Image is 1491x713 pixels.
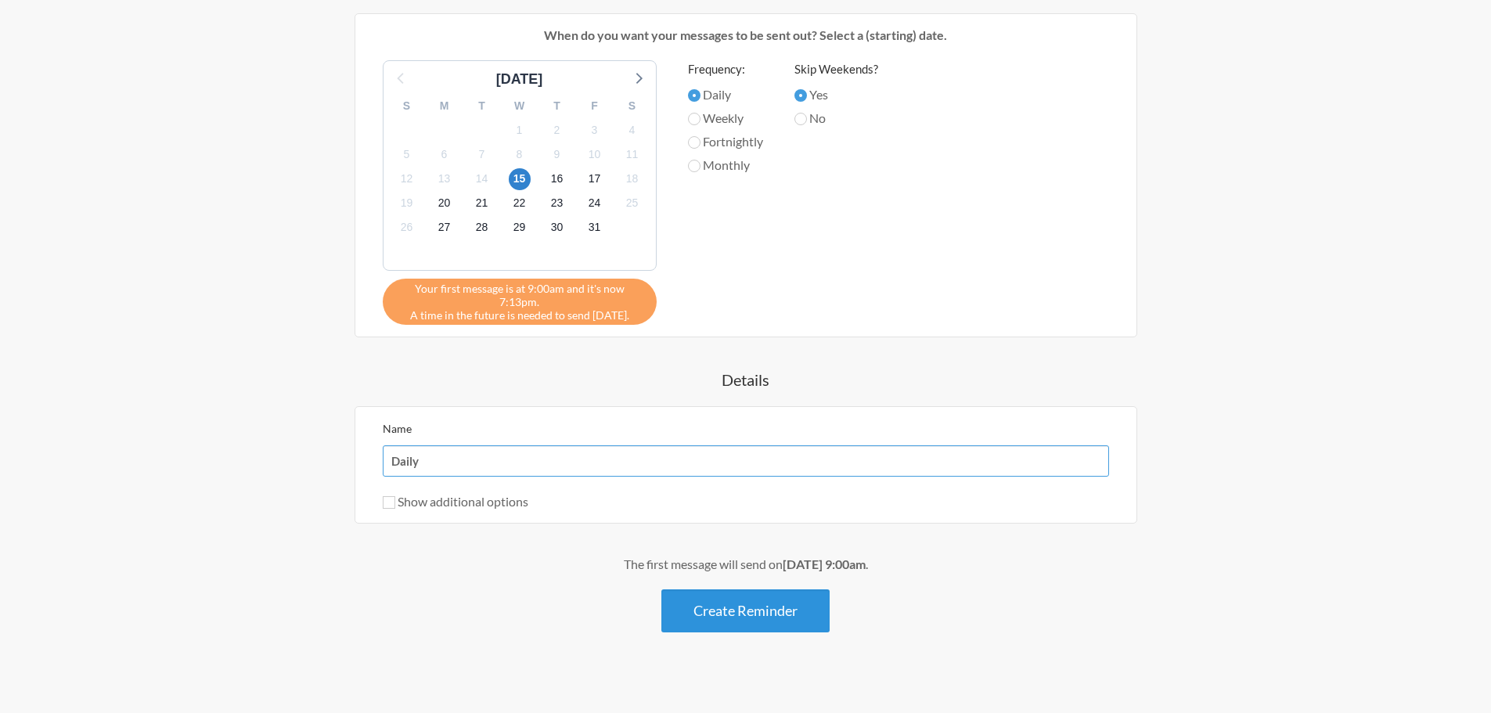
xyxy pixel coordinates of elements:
label: Name [383,422,412,435]
div: S [388,94,426,118]
strong: [DATE] 9:00am [783,556,866,571]
span: Monday, November 3, 2025 [584,119,606,141]
span: Sunday, November 16, 2025 [546,168,568,190]
span: Monday, November 10, 2025 [584,143,606,165]
span: Wednesday, November 19, 2025 [396,193,418,214]
div: S [614,94,651,118]
label: Weekly [688,109,763,128]
span: Sunday, November 2, 2025 [546,119,568,141]
span: Saturday, November 22, 2025 [509,193,531,214]
input: No [794,113,807,125]
span: Tuesday, November 11, 2025 [621,143,643,165]
span: Monday, December 1, 2025 [584,217,606,239]
span: Wednesday, November 5, 2025 [396,143,418,165]
span: Saturday, November 8, 2025 [509,143,531,165]
span: Thursday, November 20, 2025 [434,193,456,214]
span: Monday, November 24, 2025 [584,193,606,214]
div: F [576,94,614,118]
div: T [538,94,576,118]
div: T [463,94,501,118]
span: Friday, November 28, 2025 [471,217,493,239]
input: Show additional options [383,496,395,509]
input: Weekly [688,113,700,125]
span: Saturday, November 15, 2025 [509,168,531,190]
span: Friday, November 21, 2025 [471,193,493,214]
input: Yes [794,89,807,102]
span: Wednesday, November 26, 2025 [396,217,418,239]
label: Monthly [688,156,763,175]
p: When do you want your messages to be sent out? Select a (starting) date. [367,26,1125,45]
input: Daily [688,89,700,102]
label: No [794,109,878,128]
input: Monthly [688,160,700,172]
label: Fortnightly [688,132,763,151]
span: Tuesday, November 4, 2025 [621,119,643,141]
div: W [501,94,538,118]
label: Frequency: [688,60,763,78]
label: Skip Weekends? [794,60,878,78]
div: The first message will send on . [292,555,1200,574]
button: Create Reminder [661,589,830,632]
div: A time in the future is needed to send [DATE]. [383,279,657,325]
span: Friday, November 7, 2025 [471,143,493,165]
div: [DATE] [490,69,549,90]
span: Your first message is at 9:00am and it's now 7:13pm. [394,282,645,308]
label: Show additional options [383,494,528,509]
label: Daily [688,85,763,104]
span: Thursday, November 27, 2025 [434,217,456,239]
div: M [426,94,463,118]
span: Saturday, November 1, 2025 [509,119,531,141]
span: Tuesday, November 25, 2025 [621,193,643,214]
span: Monday, November 17, 2025 [584,168,606,190]
label: Yes [794,85,878,104]
span: Friday, November 14, 2025 [471,168,493,190]
span: Sunday, November 23, 2025 [546,193,568,214]
span: Saturday, November 29, 2025 [509,217,531,239]
input: We suggest a 2 to 4 word name [383,445,1109,477]
span: Thursday, November 13, 2025 [434,168,456,190]
h4: Details [292,369,1200,391]
span: Thursday, November 6, 2025 [434,143,456,165]
input: Fortnightly [688,136,700,149]
span: Wednesday, November 12, 2025 [396,168,418,190]
span: Tuesday, November 18, 2025 [621,168,643,190]
span: Sunday, November 30, 2025 [546,217,568,239]
span: Sunday, November 9, 2025 [546,143,568,165]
